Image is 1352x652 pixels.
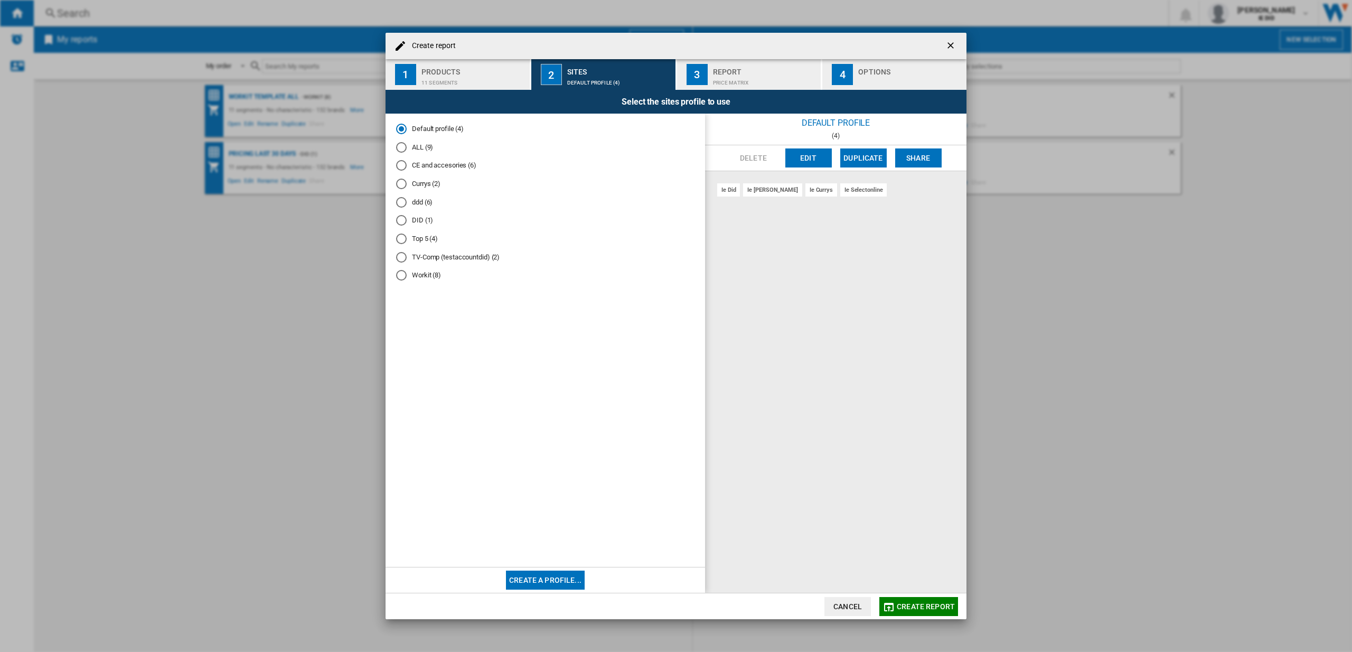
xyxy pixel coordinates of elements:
button: Cancel [824,597,871,616]
button: getI18NText('BUTTONS.CLOSE_DIALOG') [941,35,962,57]
div: Default profile [705,114,966,132]
div: Products [421,63,525,74]
div: (4) [705,132,966,139]
button: Create a profile... [506,571,585,590]
button: 2 Sites Default profile (4) [531,59,677,90]
div: ie selectonline [840,183,887,197]
button: 4 Options [822,59,966,90]
md-radio-button: ALL (9) [396,142,694,152]
md-radio-button: Workit (8) [396,271,694,281]
div: Default profile (4) [567,74,671,86]
div: Options [858,63,962,74]
div: Price Matrix [713,74,817,86]
button: 3 Report Price Matrix [677,59,822,90]
button: Duplicate [840,148,887,167]
div: 2 [541,64,562,85]
button: Create report [879,597,958,616]
div: Report [713,63,817,74]
div: Select the sites profile to use [386,90,966,114]
div: Sites [567,63,671,74]
div: 1 [395,64,416,85]
button: Edit [785,148,832,167]
button: Delete [730,148,777,167]
md-radio-button: Default profile (4) [396,124,694,134]
md-radio-button: CE and accesories (6) [396,161,694,171]
md-radio-button: DID (1) [396,216,694,226]
button: 1 Products 11 segments [386,59,531,90]
div: ie [PERSON_NAME] [743,183,802,197]
ng-md-icon: getI18NText('BUTTONS.CLOSE_DIALOG') [945,40,958,53]
div: ie did [717,183,740,197]
h4: Create report [407,41,456,51]
div: ie currys [805,183,837,197]
button: Share [895,148,942,167]
md-radio-button: Top 5 (4) [396,234,694,244]
md-radio-button: TV-Comp (testaccountdid) (2) [396,252,694,262]
div: 11 segments [421,74,525,86]
div: 3 [687,64,708,85]
span: Create report [897,602,955,611]
md-radio-button: Currys (2) [396,179,694,189]
md-radio-button: ddd (6) [396,197,694,207]
div: 4 [832,64,853,85]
